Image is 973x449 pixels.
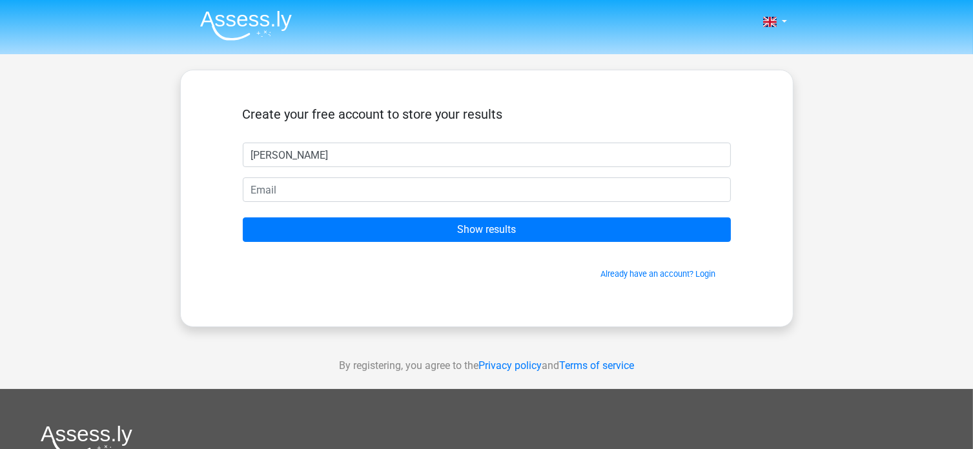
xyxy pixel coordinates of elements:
input: First name [243,143,731,167]
input: Show results [243,217,731,242]
h5: Create your free account to store your results [243,106,731,122]
a: Terms of service [559,359,634,372]
a: Privacy policy [478,359,542,372]
input: Email [243,177,731,202]
a: Already have an account? Login [601,269,716,279]
img: Assessly [200,10,292,41]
